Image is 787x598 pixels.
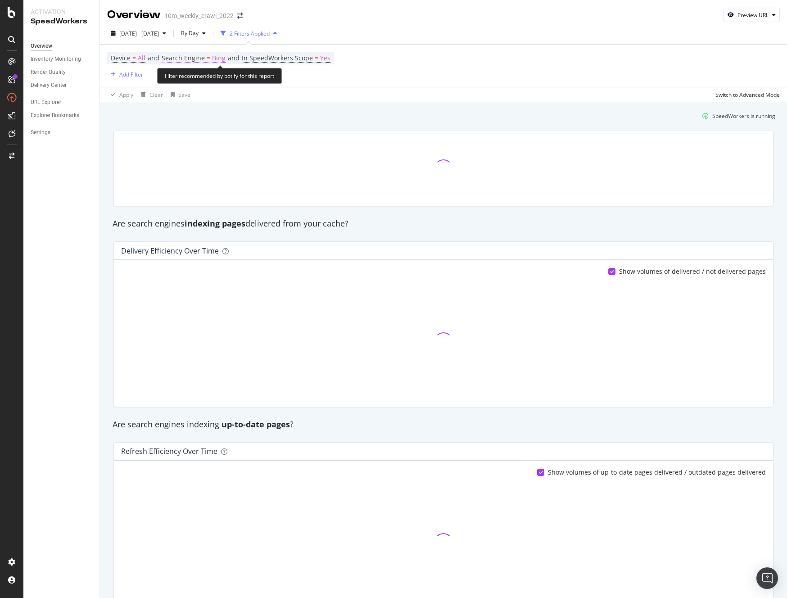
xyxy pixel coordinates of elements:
[207,54,210,62] span: =
[157,68,282,84] div: Filter recommended by botify for this report
[108,218,779,230] div: Are search engines delivered from your cache?
[164,11,234,20] div: 10m_weekly_crawl_2022
[31,81,67,90] div: Delivery Center
[137,87,163,102] button: Clear
[138,52,145,64] span: All
[121,447,217,456] div: Refresh Efficiency over time
[148,54,159,62] span: and
[149,91,163,99] div: Clear
[162,54,205,62] span: Search Engine
[107,87,133,102] button: Apply
[31,111,93,120] a: Explorer Bookmarks
[108,419,779,430] div: Are search engines indexing ?
[107,69,143,80] button: Add Filter
[121,246,219,255] div: Delivery Efficiency over time
[31,128,93,137] a: Settings
[119,71,143,78] div: Add Filter
[107,26,170,41] button: [DATE] - [DATE]
[31,54,93,64] a: Inventory Monitoring
[119,30,159,37] span: [DATE] - [DATE]
[712,112,775,120] div: SpeedWorkers is running
[212,52,226,64] span: Bing
[31,16,92,27] div: SpeedWorkers
[31,81,93,90] a: Delivery Center
[31,128,50,137] div: Settings
[230,30,270,37] div: 2 Filters Applied
[724,8,780,22] button: Preview URL
[228,54,240,62] span: and
[31,41,52,51] div: Overview
[31,54,81,64] div: Inventory Monitoring
[132,54,136,62] span: =
[242,54,313,62] span: In SpeedWorkers Scope
[177,29,199,37] span: By Day
[31,98,61,107] div: URL Explorer
[31,98,93,107] a: URL Explorer
[237,13,243,19] div: arrow-right-arrow-left
[715,91,780,99] div: Switch to Advanced Mode
[222,419,290,430] strong: up-to-date pages
[320,52,330,64] span: Yes
[619,267,766,276] div: Show volumes of delivered / not delivered pages
[712,87,780,102] button: Switch to Advanced Mode
[111,54,131,62] span: Device
[185,218,245,229] strong: indexing pages
[548,468,766,477] div: Show volumes of up-to-date pages delivered / outdated pages delivered
[107,7,161,23] div: Overview
[737,11,769,19] div: Preview URL
[177,26,209,41] button: By Day
[178,91,190,99] div: Save
[31,111,79,120] div: Explorer Bookmarks
[31,68,66,77] div: Render Quality
[217,26,280,41] button: 2 Filters Applied
[119,91,133,99] div: Apply
[31,41,93,51] a: Overview
[756,567,778,589] div: Open Intercom Messenger
[31,7,92,16] div: Activation
[315,54,318,62] span: =
[167,87,190,102] button: Save
[31,68,93,77] a: Render Quality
